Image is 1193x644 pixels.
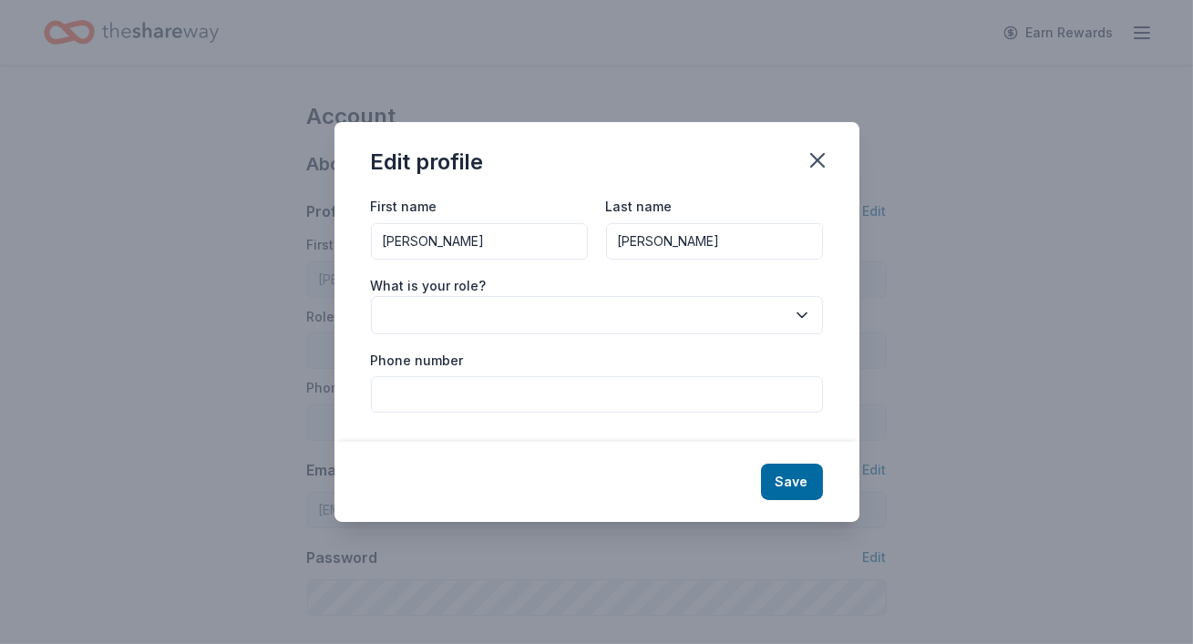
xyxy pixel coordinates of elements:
label: What is your role? [371,277,487,295]
label: Last name [606,198,673,216]
label: Phone number [371,352,464,370]
label: First name [371,198,437,216]
button: Save [761,464,823,500]
div: Edit profile [371,148,484,177]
